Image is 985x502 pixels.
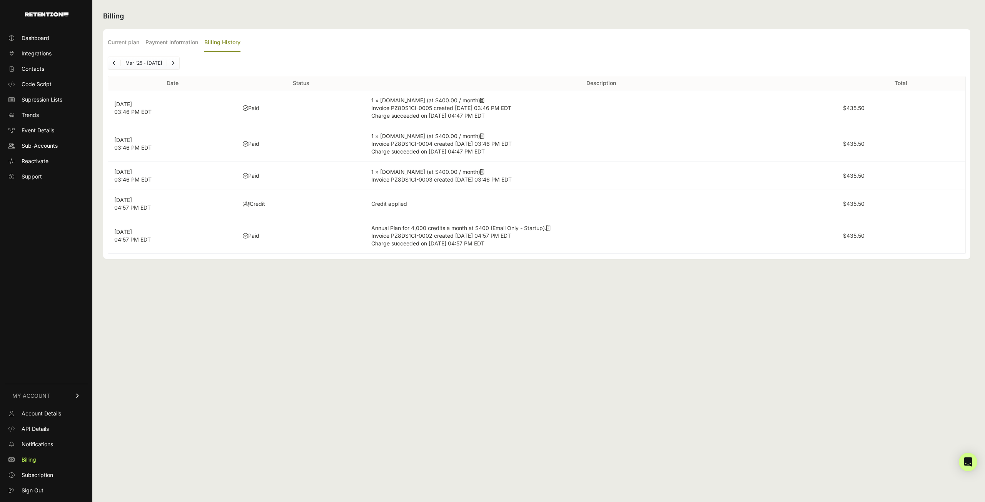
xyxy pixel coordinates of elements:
[114,100,230,116] p: [DATE] 03:46 PM EDT
[12,392,50,400] span: MY ACCOUNT
[5,140,88,152] a: Sub-Accounts
[5,469,88,481] a: Subscription
[5,454,88,466] a: Billing
[22,127,54,134] span: Event Details
[5,423,88,435] a: API Details
[371,140,512,147] span: Invoice PZ8DS1CI-0004 created [DATE] 03:46 PM EDT
[22,456,36,464] span: Billing
[22,173,42,180] span: Support
[108,57,120,69] a: Previous
[365,190,836,218] td: Credit applied
[22,157,48,165] span: Reactivate
[5,384,88,407] a: MY ACCOUNT
[5,93,88,106] a: Supression Lists
[114,228,230,243] p: [DATE] 04:57 PM EDT
[843,172,865,179] label: $435.50
[22,34,49,42] span: Dashboard
[237,190,365,218] td: Credit
[22,142,58,150] span: Sub-Accounts
[5,32,88,44] a: Dashboard
[843,105,865,111] label: $435.50
[22,111,39,119] span: Trends
[25,12,68,17] img: Retention.com
[837,76,965,90] th: Total
[5,47,88,60] a: Integrations
[5,484,88,497] a: Sign Out
[5,155,88,167] a: Reactivate
[371,176,512,183] span: Invoice PZ8DS1CI-0003 created [DATE] 03:46 PM EDT
[22,65,44,73] span: Contacts
[22,425,49,433] span: API Details
[108,76,237,90] th: Date
[5,407,88,420] a: Account Details
[237,76,365,90] th: Status
[22,96,62,103] span: Supression Lists
[108,34,139,52] label: Current plan
[5,438,88,450] a: Notifications
[5,109,88,121] a: Trends
[145,34,198,52] label: Payment Information
[22,471,53,479] span: Subscription
[371,232,511,239] span: Invoice PZ8DS1CI-0002 created [DATE] 04:57 PM EDT
[371,148,485,155] span: Charge succeeded on [DATE] 04:47 PM EDT
[5,78,88,90] a: Code Script
[365,218,836,254] td: Annual Plan for 4,000 credits a month at $400 (Email Only - Startup).
[5,170,88,183] a: Support
[120,60,167,66] li: Mar '25 - [DATE]
[22,487,43,494] span: Sign Out
[371,105,511,111] span: Invoice PZ8DS1CI-0005 created [DATE] 03:46 PM EDT
[237,162,365,190] td: Paid
[114,168,230,183] p: [DATE] 03:46 PM EDT
[204,34,240,52] label: Billing History
[22,440,53,448] span: Notifications
[365,76,836,90] th: Description
[5,63,88,75] a: Contacts
[22,410,61,417] span: Account Details
[103,11,970,22] h2: Billing
[959,453,977,471] div: Open Intercom Messenger
[365,126,836,162] td: 1 × [DOMAIN_NAME] (at $400.00 / month)
[371,112,485,119] span: Charge succeeded on [DATE] 04:47 PM EDT
[843,232,865,239] label: $435.50
[114,196,230,212] p: [DATE] 04:57 PM EDT
[237,90,365,126] td: Paid
[237,126,365,162] td: Paid
[22,50,52,57] span: Integrations
[5,124,88,137] a: Event Details
[371,240,484,247] span: Charge succeeded on [DATE] 04:57 PM EDT
[167,57,179,69] a: Next
[843,140,865,147] label: $435.50
[365,90,836,126] td: 1 × [DOMAIN_NAME] (at $400.00 / month)
[22,80,52,88] span: Code Script
[843,200,865,207] label: $435.50
[237,218,365,254] td: Paid
[365,162,836,190] td: 1 × [DOMAIN_NAME] (at $400.00 / month)
[114,136,230,152] p: [DATE] 03:46 PM EDT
